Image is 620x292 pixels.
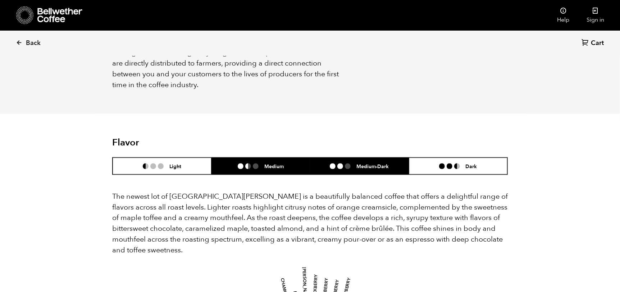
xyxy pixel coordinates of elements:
[591,39,604,48] span: Cart
[582,39,606,48] a: Cart
[169,163,181,169] h6: Light
[466,163,477,169] h6: Dark
[112,137,244,148] h2: Flavor
[264,163,284,169] h6: Medium
[356,163,389,169] h6: Medium-Dark
[112,191,508,256] p: The newest lot of [GEOGRAPHIC_DATA][PERSON_NAME] is a beautifully balanced coffee that offers a d...
[26,39,41,48] span: Back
